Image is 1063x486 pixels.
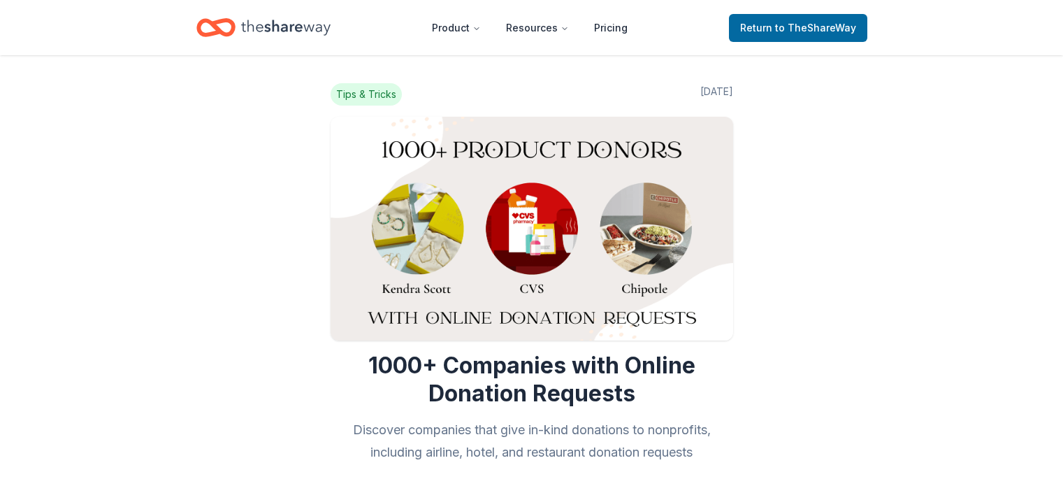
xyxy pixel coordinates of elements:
[775,22,856,34] span: to TheShareWay
[740,20,856,36] span: Return
[331,117,733,341] img: Image for 1000+ Companies with Online Donation Requests
[495,14,580,42] button: Resources
[421,11,639,44] nav: Main
[196,11,331,44] a: Home
[331,352,733,408] h1: 1000+ Companies with Online Donation Requests
[421,14,492,42] button: Product
[700,83,733,106] span: [DATE]
[729,14,867,42] a: Returnto TheShareWay
[331,419,733,464] h2: Discover companies that give in-kind donations to nonprofits, including airline, hotel, and resta...
[583,14,639,42] a: Pricing
[331,83,402,106] span: Tips & Tricks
